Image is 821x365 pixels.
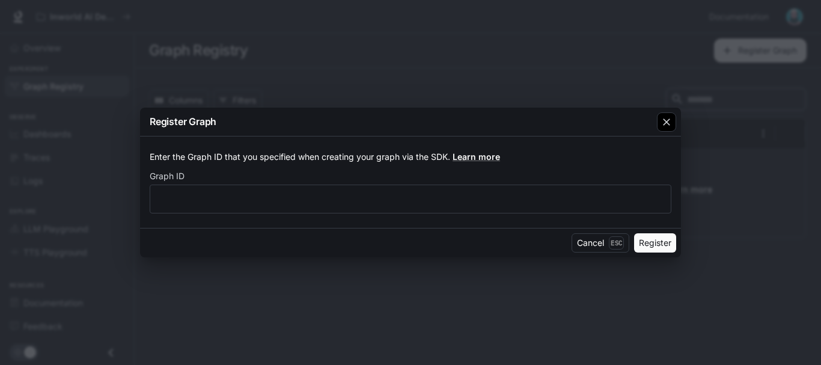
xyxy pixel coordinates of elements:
[453,152,500,162] a: Learn more
[150,114,216,129] p: Register Graph
[150,151,671,163] p: Enter the Graph ID that you specified when creating your graph via the SDK.
[572,233,629,253] button: CancelEsc
[150,172,185,180] p: Graph ID
[634,233,676,253] button: Register
[609,236,624,250] p: Esc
